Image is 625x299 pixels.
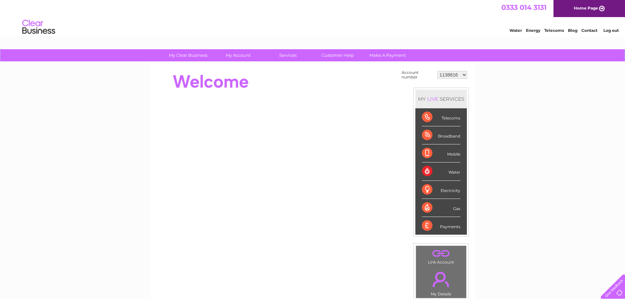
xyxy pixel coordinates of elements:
a: My Clear Business [161,49,215,61]
div: Payments [422,217,460,235]
a: Telecoms [544,28,564,33]
a: Blog [568,28,577,33]
a: Energy [526,28,540,33]
a: . [418,247,465,259]
a: Water [510,28,522,33]
a: 0333 014 3131 [501,3,547,11]
a: My Account [211,49,265,61]
a: Contact [581,28,597,33]
div: Gas [422,199,460,217]
a: . [418,268,465,291]
div: Broadband [422,126,460,144]
a: Customer Help [311,49,365,61]
div: LIVE [426,96,440,102]
a: Services [261,49,315,61]
div: Electricity [422,181,460,199]
td: Link Account [416,246,467,266]
div: MY SERVICES [415,90,467,108]
div: Water [422,162,460,181]
div: Mobile [422,144,460,162]
div: Telecoms [422,108,460,126]
a: Log out [603,28,619,33]
div: Clear Business is a trading name of Verastar Limited (registered in [GEOGRAPHIC_DATA] No. 3667643... [158,4,468,32]
img: logo.png [22,17,55,37]
a: Make A Payment [361,49,415,61]
td: Account number [400,69,436,81]
td: My Details [416,266,467,298]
